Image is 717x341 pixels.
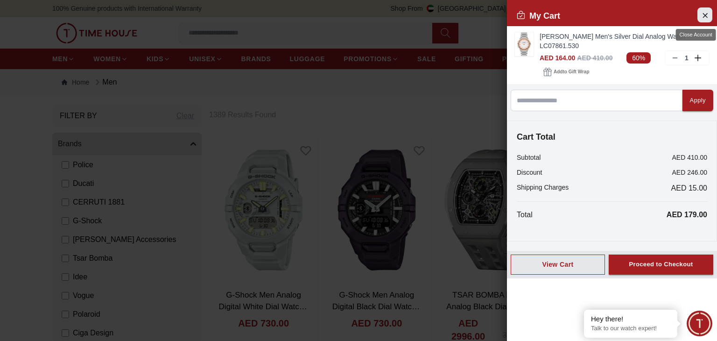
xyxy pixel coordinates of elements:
[672,153,708,162] p: AED 410.00
[519,260,597,269] div: View Cart
[516,9,560,22] h2: My Cart
[540,32,710,50] a: [PERSON_NAME] Men's Silver Dial Analog Watch - LC07861.530
[517,130,707,143] h4: Cart Total
[671,183,707,194] span: AED 15.00
[676,29,716,41] div: Close Account
[591,325,670,333] p: Talk to our watch expert!
[554,67,589,77] span: Add to Gift Wrap
[683,53,690,63] p: 1
[577,54,612,62] span: AED 410.00
[672,168,708,177] p: AED 246.00
[540,54,575,62] span: AED 164.00
[667,209,707,220] p: AED 179.00
[515,32,534,56] img: ...
[591,314,670,324] div: Hey there!
[517,183,569,194] p: Shipping Charges
[690,95,706,106] div: Apply
[517,153,541,162] p: Subtotal
[626,52,651,64] span: 60%
[511,255,605,275] button: View Cart
[517,168,542,177] p: Discount
[697,7,712,22] button: Close Account
[682,90,713,111] button: Apply
[540,65,593,78] button: Addto Gift Wrap
[629,259,693,270] div: Proceed to Checkout
[517,209,533,220] p: Total
[609,255,713,275] button: Proceed to Checkout
[687,311,712,336] div: Chat Widget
